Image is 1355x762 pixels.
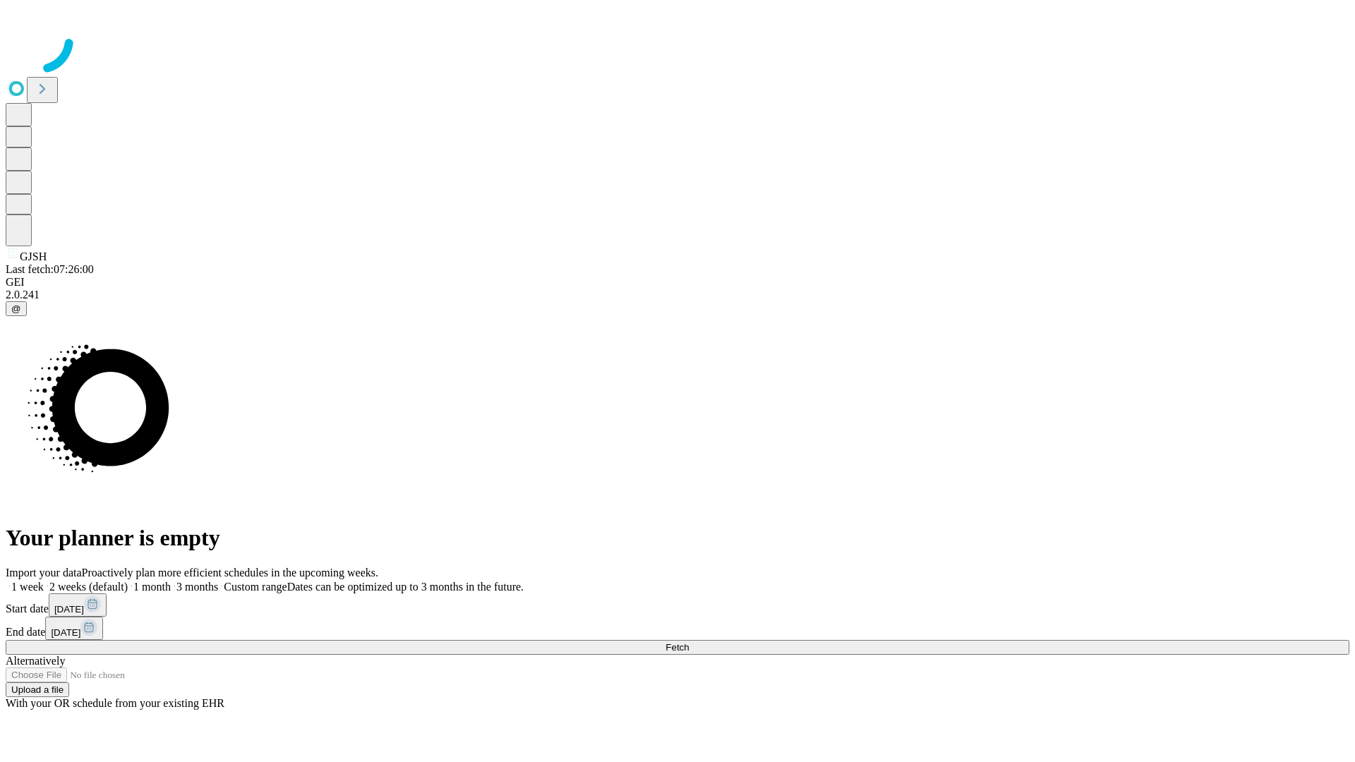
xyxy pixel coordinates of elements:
[287,581,524,593] span: Dates can be optimized up to 3 months in the future.
[82,567,378,579] span: Proactively plan more efficient schedules in the upcoming weeks.
[6,640,1349,655] button: Fetch
[54,604,84,615] span: [DATE]
[6,276,1349,289] div: GEI
[20,250,47,262] span: GJSH
[6,263,94,275] span: Last fetch: 07:26:00
[6,525,1349,551] h1: Your planner is empty
[51,627,80,638] span: [DATE]
[6,697,224,709] span: With your OR schedule from your existing EHR
[224,581,287,593] span: Custom range
[11,581,44,593] span: 1 week
[49,593,107,617] button: [DATE]
[6,301,27,316] button: @
[6,289,1349,301] div: 2.0.241
[6,617,1349,640] div: End date
[49,581,128,593] span: 2 weeks (default)
[6,593,1349,617] div: Start date
[45,617,103,640] button: [DATE]
[666,642,689,653] span: Fetch
[6,655,65,667] span: Alternatively
[6,567,82,579] span: Import your data
[11,303,21,314] span: @
[6,682,69,697] button: Upload a file
[133,581,171,593] span: 1 month
[176,581,218,593] span: 3 months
